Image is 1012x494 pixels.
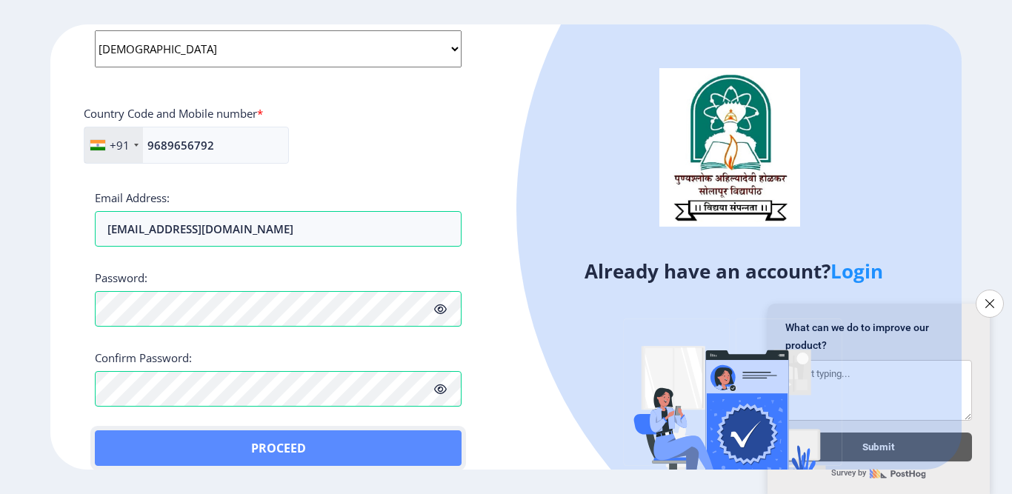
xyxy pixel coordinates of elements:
[84,127,143,163] div: India (भारत): +91
[95,211,462,247] input: Email address
[84,106,263,121] label: Country Code and Mobile number
[95,190,170,205] label: Email Address:
[517,259,951,283] h4: Already have an account?
[110,138,130,153] div: +91
[659,68,800,227] img: logo
[95,350,192,365] label: Confirm Password:
[84,127,289,164] input: Mobile No
[95,430,462,466] button: Proceed
[95,270,147,285] label: Password:
[830,258,883,284] a: Login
